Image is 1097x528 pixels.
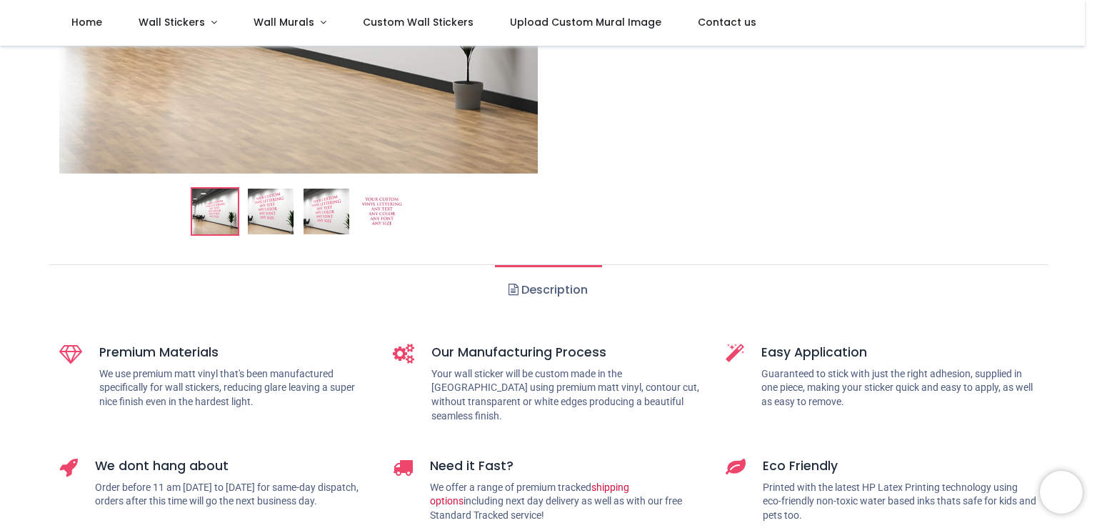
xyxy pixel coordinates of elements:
img: Custom Wall Sticker Quote Any Text & Colour - Vinyl Lettering [192,189,238,234]
span: Wall Murals [254,15,314,29]
h5: Need it Fast? [430,457,705,475]
p: Printed with the latest HP Latex Printing technology using eco-friendly non-toxic water based ink... [763,481,1038,523]
img: WS-74142-04 [359,189,405,234]
span: Contact us [698,15,756,29]
p: We use premium matt vinyl that's been manufactured specifically for wall stickers, reducing glare... [99,367,371,409]
h5: Easy Application [761,344,1038,362]
span: Wall Stickers [139,15,205,29]
h5: We dont hang about [95,457,371,475]
span: Home [71,15,102,29]
img: WS-74142-02 [248,189,294,234]
h5: Our Manufacturing Process [431,344,705,362]
p: Guaranteed to stick with just the right adhesion, supplied in one piece, making your sticker quic... [761,367,1038,409]
a: Description [495,265,601,315]
p: Order before 11 am [DATE] to [DATE] for same-day dispatch, orders after this time will go the nex... [95,481,371,509]
h5: Eco Friendly [763,457,1038,475]
span: Upload Custom Mural Image [510,15,661,29]
p: We offer a range of premium tracked including next day delivery as well as with our free Standard... [430,481,705,523]
p: Your wall sticker will be custom made in the [GEOGRAPHIC_DATA] using premium matt vinyl, contour ... [431,367,705,423]
h5: Premium Materials [99,344,371,362]
iframe: Brevo live chat [1040,471,1083,514]
span: Custom Wall Stickers [363,15,474,29]
img: WS-74142-03 [304,189,349,234]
